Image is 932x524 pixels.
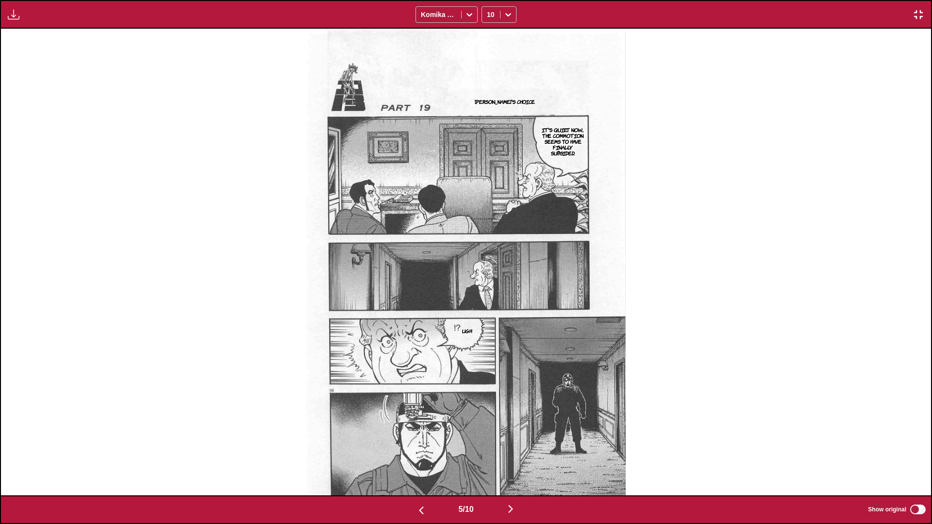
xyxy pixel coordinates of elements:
[416,505,427,516] img: Previous page
[306,29,626,495] img: Manga Panel
[910,505,926,514] input: Show original
[473,97,537,106] p: [PERSON_NAME]'s Choice
[539,125,586,158] p: It's quiet now... The commotion seems to have finally subsided.
[460,326,474,336] p: Ugh
[868,506,906,513] span: Show original
[8,9,19,20] img: Download translated images
[458,505,473,514] span: 5 / 10
[505,503,516,515] img: Next page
